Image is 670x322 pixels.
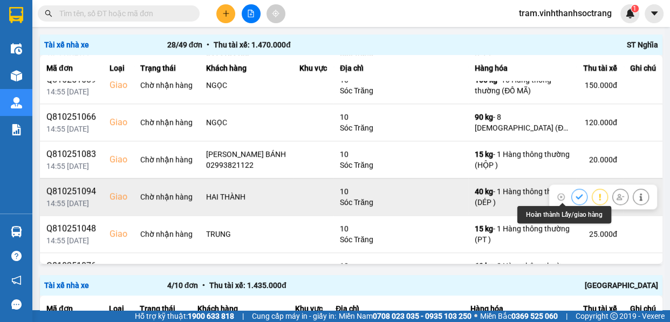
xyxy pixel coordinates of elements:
[475,262,493,270] span: 60 kg
[511,312,558,320] strong: 0369 525 060
[583,117,617,128] div: 120.000 đ
[11,299,22,310] span: message
[216,4,235,23] button: plus
[510,6,620,20] span: tram.vinhthanhsoctrang
[167,279,413,291] div: 4 / 10 đơn Thu tài xế: 1.435.000 đ
[46,235,97,246] div: 14:55 [DATE]
[650,9,659,18] span: caret-down
[340,149,462,160] div: 10
[110,79,127,92] div: Giao
[475,261,570,282] div: - 2 Hàng thông thường (PT )
[110,228,127,241] div: Giao
[475,150,493,159] span: 15 kg
[110,153,127,166] div: Giao
[475,224,493,233] span: 15 kg
[340,85,462,96] div: Sóc Trăng
[583,229,617,239] div: 25.000 đ
[140,191,193,202] div: Chờ nhận hàng
[624,55,662,81] th: Ghi chú
[188,312,234,320] strong: 1900 633 818
[475,187,493,196] span: 40 kg
[206,80,286,91] div: NGỌC
[167,39,413,51] div: 28 / 49 đơn Thu tài xế: 1.470.000 đ
[11,275,22,285] span: notification
[140,229,193,239] div: Chờ nhận hàng
[11,43,22,54] img: warehouse-icon
[135,310,234,322] span: Hỗ trợ kỹ thuật:
[293,55,333,81] th: Khu vực
[110,190,127,203] div: Giao
[413,39,658,51] div: ST Nghĩa
[46,185,97,198] div: Q810251094
[413,279,658,291] div: [GEOGRAPHIC_DATA]
[266,4,285,23] button: aim
[46,86,97,97] div: 14:55 [DATE]
[339,310,471,322] span: Miền Nam
[40,55,103,81] th: Mã đơn
[133,296,191,322] th: Trạng thái
[206,149,286,160] div: [PERSON_NAME] BÁNH
[46,111,97,124] div: Q810251066
[583,154,617,165] div: 20.000 đ
[333,55,468,81] th: Địa chỉ
[468,55,576,81] th: Hàng hóa
[583,61,617,74] div: Thu tài xế
[475,149,570,170] div: - 1 Hàng thông thường (HỘP )
[46,148,97,161] div: Q810251083
[340,197,462,208] div: Sóc Trăng
[475,186,570,208] div: - 1 Hàng thông thường (DÉP )
[140,80,193,91] div: Chờ nhận hàng
[340,112,462,122] div: 10
[247,10,255,17] span: file-add
[200,55,293,81] th: Khách hàng
[464,296,572,322] th: Hàng hóa
[624,296,662,322] th: Ghi chú
[11,251,22,261] span: question-circle
[11,97,22,108] img: warehouse-icon
[340,234,462,245] div: Sóc Trăng
[340,261,462,271] div: 10
[40,296,102,322] th: Mã đơn
[44,281,89,290] span: Tài xế nhà xe
[206,117,286,128] div: NGỌC
[9,7,23,23] img: logo-vxr
[103,55,134,81] th: Loại
[102,296,133,322] th: Loại
[578,302,617,315] div: Thu tài xế
[11,226,22,237] img: warehouse-icon
[140,154,193,165] div: Chờ nhận hàng
[110,116,127,129] div: Giao
[566,310,568,322] span: |
[373,312,471,320] strong: 0708 023 035 - 0935 103 250
[631,5,639,12] sup: 1
[46,161,97,172] div: 14:55 [DATE]
[242,4,261,23] button: file-add
[242,310,244,322] span: |
[475,112,570,133] div: - 8 [DEMOGRAPHIC_DATA] (ĐỒ MÃ)
[480,310,558,322] span: Miền Bắc
[475,223,570,245] div: - 1 Hàng thông thường (PT )
[46,222,97,235] div: Q810251048
[59,8,187,19] input: Tìm tên, số ĐT hoặc mã đơn
[340,186,462,197] div: 10
[191,296,289,322] th: Khách hàng
[11,124,22,135] img: solution-icon
[222,10,230,17] span: plus
[206,191,286,202] div: HAI THÀNH
[46,124,97,134] div: 14:55 [DATE]
[340,160,462,170] div: Sóc Trăng
[206,229,286,239] div: TRUNG
[140,117,193,128] div: Chờ nhận hàng
[198,281,209,290] span: •
[645,4,664,23] button: caret-down
[252,310,336,322] span: Cung cấp máy in - giấy in:
[202,40,214,49] span: •
[134,55,200,81] th: Trạng thái
[610,312,618,320] span: copyright
[474,314,477,318] span: ⚪️
[633,5,637,12] span: 1
[11,70,22,81] img: warehouse-icon
[475,74,570,96] div: - 10 Hàng thông thường (ĐỒ MÃ)
[46,198,97,209] div: 14:55 [DATE]
[517,206,611,223] div: Hoàn thành Lấy/giao hàng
